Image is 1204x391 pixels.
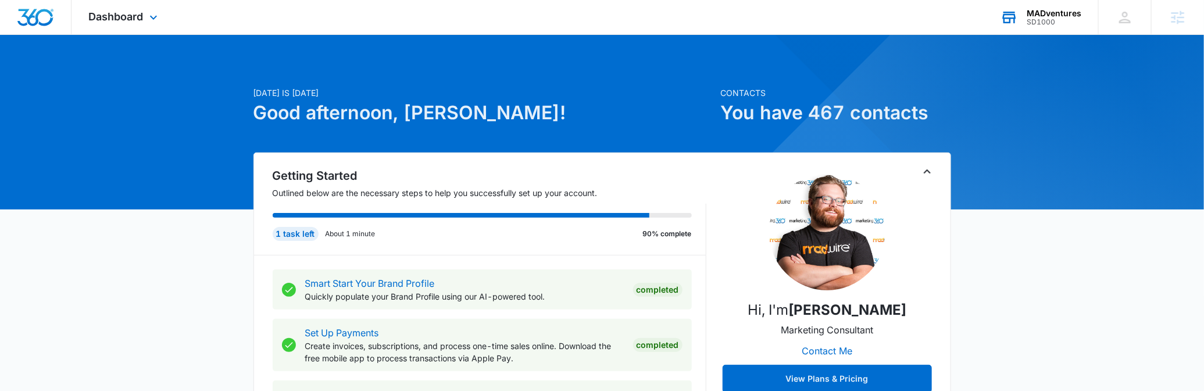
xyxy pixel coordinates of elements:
[253,87,714,99] p: [DATE] is [DATE]
[89,10,144,23] span: Dashboard
[305,290,624,303] p: Quickly populate your Brand Profile using our AI-powered tool.
[748,300,906,321] p: Hi, I'm
[781,323,873,337] p: Marketing Consultant
[643,229,692,239] p: 90% complete
[273,187,706,199] p: Outlined below are the necessary steps to help you successfully set up your account.
[326,229,376,239] p: About 1 minute
[253,99,714,127] h1: Good afternoon, [PERSON_NAME]!
[305,278,435,289] a: Smart Start Your Brand Profile
[790,337,864,365] button: Contact Me
[721,99,951,127] h1: You have 467 contacts
[305,327,379,339] a: Set Up Payments
[769,174,885,290] img: Tyler Peterson
[305,340,624,364] p: Create invoices, subscriptions, and process one-time sales online. Download the free mobile app t...
[920,165,934,179] button: Toggle Collapse
[1027,9,1081,18] div: account name
[273,167,706,184] h2: Getting Started
[721,87,951,99] p: Contacts
[633,338,683,352] div: Completed
[788,301,906,318] strong: [PERSON_NAME]
[1027,18,1081,26] div: account id
[633,283,683,297] div: Completed
[273,227,319,241] div: 1 task left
